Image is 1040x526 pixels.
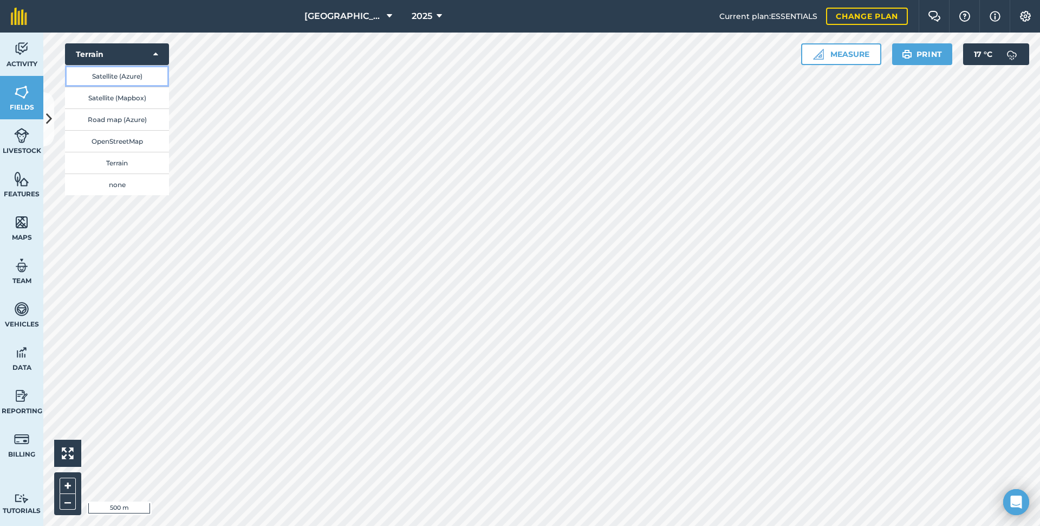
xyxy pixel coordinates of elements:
[11,8,27,25] img: fieldmargin Logo
[14,41,29,57] img: svg+xml;base64,PD94bWwgdmVyc2lvbj0iMS4wIiBlbmNvZGluZz0idXRmLTgiPz4KPCEtLSBHZW5lcmF0b3I6IEFkb2JlIE...
[958,11,971,22] img: A question mark icon
[1003,489,1029,515] div: Open Intercom Messenger
[65,152,169,174] button: Terrain
[813,49,824,60] img: Ruler icon
[14,431,29,447] img: svg+xml;base64,PD94bWwgdmVyc2lvbj0iMS4wIiBlbmNvZGluZz0idXRmLTgiPz4KPCEtLSBHZW5lcmF0b3I6IEFkb2JlIE...
[65,65,169,87] button: Satellite (Azure)
[902,48,912,61] img: svg+xml;base64,PHN2ZyB4bWxucz0iaHR0cDovL3d3dy53My5vcmcvMjAwMC9zdmciIHdpZHRoPSIxOSIgaGVpZ2h0PSIyNC...
[412,10,432,23] span: 2025
[14,301,29,317] img: svg+xml;base64,PD94bWwgdmVyc2lvbj0iMS4wIiBlbmNvZGluZz0idXRmLTgiPz4KPCEtLSBHZW5lcmF0b3I6IEFkb2JlIE...
[14,493,29,504] img: svg+xml;base64,PD94bWwgdmVyc2lvbj0iMS4wIiBlbmNvZGluZz0idXRmLTgiPz4KPCEtLSBHZW5lcmF0b3I6IEFkb2JlIE...
[60,494,76,510] button: –
[801,43,881,65] button: Measure
[65,108,169,130] button: Road map (Azure)
[928,11,941,22] img: Two speech bubbles overlapping with the left bubble in the forefront
[719,10,817,22] span: Current plan : ESSENTIALS
[14,214,29,230] img: svg+xml;base64,PHN2ZyB4bWxucz0iaHR0cDovL3d3dy53My5vcmcvMjAwMC9zdmciIHdpZHRoPSI1NiIgaGVpZ2h0PSI2MC...
[892,43,953,65] button: Print
[304,10,382,23] span: [GEOGRAPHIC_DATA]
[963,43,1029,65] button: 17 °C
[65,174,169,195] button: none
[65,130,169,152] button: OpenStreetMap
[826,8,908,25] a: Change plan
[60,478,76,494] button: +
[14,388,29,404] img: svg+xml;base64,PD94bWwgdmVyc2lvbj0iMS4wIiBlbmNvZGluZz0idXRmLTgiPz4KPCEtLSBHZW5lcmF0b3I6IEFkb2JlIE...
[974,43,992,65] span: 17 ° C
[1019,11,1032,22] img: A cog icon
[14,84,29,100] img: svg+xml;base64,PHN2ZyB4bWxucz0iaHR0cDovL3d3dy53My5vcmcvMjAwMC9zdmciIHdpZHRoPSI1NiIgaGVpZ2h0PSI2MC...
[14,258,29,274] img: svg+xml;base64,PD94bWwgdmVyc2lvbj0iMS4wIiBlbmNvZGluZz0idXRmLTgiPz4KPCEtLSBHZW5lcmF0b3I6IEFkb2JlIE...
[14,344,29,361] img: svg+xml;base64,PD94bWwgdmVyc2lvbj0iMS4wIiBlbmNvZGluZz0idXRmLTgiPz4KPCEtLSBHZW5lcmF0b3I6IEFkb2JlIE...
[14,171,29,187] img: svg+xml;base64,PHN2ZyB4bWxucz0iaHR0cDovL3d3dy53My5vcmcvMjAwMC9zdmciIHdpZHRoPSI1NiIgaGVpZ2h0PSI2MC...
[65,87,169,108] button: Satellite (Mapbox)
[14,127,29,144] img: svg+xml;base64,PD94bWwgdmVyc2lvbj0iMS4wIiBlbmNvZGluZz0idXRmLTgiPz4KPCEtLSBHZW5lcmF0b3I6IEFkb2JlIE...
[65,43,169,65] button: Terrain
[62,447,74,459] img: Four arrows, one pointing top left, one top right, one bottom right and the last bottom left
[1001,43,1023,65] img: svg+xml;base64,PD94bWwgdmVyc2lvbj0iMS4wIiBlbmNvZGluZz0idXRmLTgiPz4KPCEtLSBHZW5lcmF0b3I6IEFkb2JlIE...
[990,10,1000,23] img: svg+xml;base64,PHN2ZyB4bWxucz0iaHR0cDovL3d3dy53My5vcmcvMjAwMC9zdmciIHdpZHRoPSIxNyIgaGVpZ2h0PSIxNy...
